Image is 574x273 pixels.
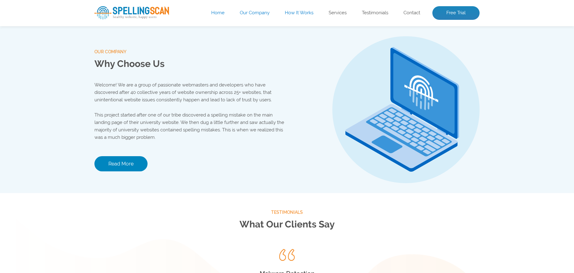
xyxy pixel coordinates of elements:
span: our company [94,48,287,56]
a: Services [329,10,347,16]
p: Welcome! We are a group of passionate webmasters and developers who have discovered after 40 coll... [94,81,287,103]
button: Scan Website [94,100,150,116]
a: How It Works [285,10,313,16]
img: Free Webiste Analysis [327,36,451,41]
span: Free [94,25,133,47]
img: Free Webiste Analysis [326,20,480,125]
a: Home [211,10,225,16]
p: Enter your website’s URL to see spelling mistakes, broken links and more [94,53,316,73]
p: This project started after one of our tribe discovered a spelling mistake on the main landing pag... [94,111,287,141]
a: Our Company [240,10,270,16]
a: Read More [94,156,148,171]
a: Testimonials [362,10,388,16]
input: Enter Your URL [94,77,265,94]
img: spellingScan [94,6,169,20]
a: Contact [403,10,420,16]
h2: Why Choose Us [94,56,287,72]
a: Free Trial [432,6,480,20]
h1: Website Analysis [94,25,316,47]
